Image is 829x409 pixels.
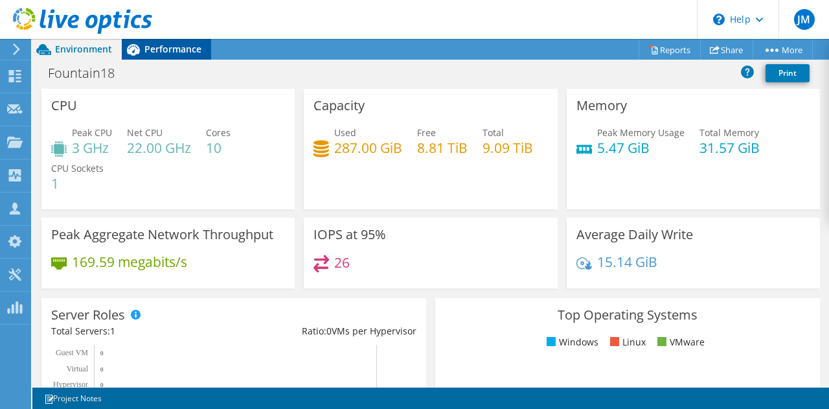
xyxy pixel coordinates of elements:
[417,126,436,139] span: Free
[607,335,646,349] li: Linux
[72,126,112,139] span: Peak CPU
[110,325,115,337] span: 1
[794,9,815,30] span: JM
[56,348,88,357] text: Guest VM
[100,366,104,373] text: 0
[144,43,201,55] span: Performance
[51,308,125,322] h3: Server Roles
[206,126,231,139] span: Cores
[334,255,350,270] h4: 26
[597,126,685,139] span: Peak Memory Usage
[234,324,416,338] div: Ratio: VMs per Hypervisor
[206,141,231,155] h4: 10
[700,40,753,60] a: Share
[42,66,135,80] h1: Fountain18
[51,324,234,338] div: Total Servers:
[313,99,365,113] h3: Capacity
[334,141,402,155] h4: 287.00 GiB
[483,126,504,139] span: Total
[72,141,112,155] h4: 3 GHz
[51,228,273,242] h3: Peak Aggregate Network Throughput
[35,390,111,406] a: Project Notes
[67,364,89,373] text: Virtual
[576,228,693,242] h3: Average Daily Write
[753,40,813,60] a: More
[597,255,657,269] h4: 15.14 GiB
[766,64,810,82] a: Print
[654,335,705,349] li: VMware
[53,380,88,389] text: Hypervisor
[55,43,112,55] span: Environment
[543,335,598,349] li: Windows
[51,99,77,113] h3: CPU
[51,176,104,191] h4: 1
[313,228,386,242] h3: IOPS at 95%
[417,141,468,155] h4: 8.81 TiB
[127,141,191,155] h4: 22.00 GHz
[100,350,104,356] text: 0
[576,99,627,113] h3: Memory
[699,126,759,139] span: Total Memory
[445,308,810,322] h3: Top Operating Systems
[127,126,163,139] span: Net CPU
[326,325,332,337] span: 0
[483,141,533,155] h4: 9.09 TiB
[72,255,187,269] h4: 169.59 megabits/s
[334,126,356,139] span: Used
[51,162,104,174] span: CPU Sockets
[699,141,760,155] h4: 31.57 GiB
[713,14,725,25] svg: \n
[597,141,685,155] h4: 5.47 GiB
[639,40,701,60] a: Reports
[100,382,104,388] text: 0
